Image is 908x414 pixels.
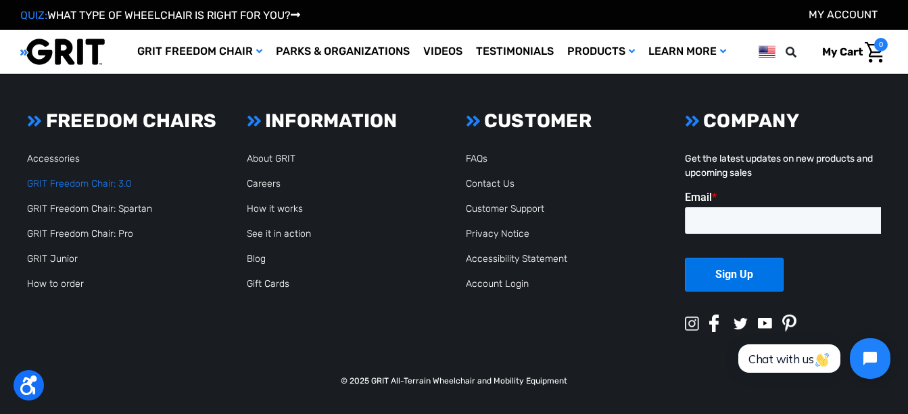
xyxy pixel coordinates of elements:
[685,317,699,331] img: instagram
[709,315,719,332] img: facebook
[642,30,733,74] a: Learn More
[782,315,796,332] img: pinterest
[466,110,662,133] h3: CUSTOMER
[27,110,223,133] h3: FREEDOM CHAIRS
[247,153,295,164] a: About GRIT
[466,228,529,239] a: Privacy Notice
[466,178,515,189] a: Contact Us
[20,9,300,22] a: QUIZ:WHAT TYPE OF WHEELCHAIR IS RIGHT FOR YOU?
[27,203,152,214] a: GRIT Freedom Chair: Spartan
[20,9,47,22] span: QUIZ:
[247,253,266,264] a: Blog
[759,43,775,60] img: us.png
[27,153,80,164] a: Accessories
[865,42,884,63] img: Cart
[685,152,881,180] p: Get the latest updates on new products and upcoming sales
[792,38,812,66] input: Search
[734,318,748,329] img: twitter
[27,228,133,239] a: GRIT Freedom Chair: Pro
[27,278,84,290] a: How to order
[195,55,268,68] span: Phone Number
[247,203,303,214] a: How it works
[247,178,281,189] a: Careers
[27,253,78,264] a: GRIT Junior
[247,228,311,239] a: See it in action
[466,203,544,214] a: Customer Support
[685,110,881,133] h3: COMPANY
[812,38,888,66] a: Cart with 0 items
[466,153,487,164] a: FAQs
[466,278,529,290] a: Account Login
[874,38,888,51] span: 0
[758,318,772,329] img: youtube
[247,278,289,290] a: Gift Cards
[130,30,269,74] a: GRIT Freedom Chair
[416,30,469,74] a: Videos
[27,178,132,189] a: GRIT Freedom Chair: 3.0
[20,38,105,66] img: GRIT All-Terrain Wheelchair and Mobility Equipment
[723,327,902,390] iframe: Tidio Chat
[560,30,642,74] a: Products
[269,30,416,74] a: Parks & Organizations
[469,30,560,74] a: Testimonials
[466,253,567,264] a: Accessibility Statement
[822,45,863,58] span: My Cart
[20,375,888,387] p: © 2025 GRIT All-Terrain Wheelchair and Mobility Equipment
[247,110,443,133] h3: INFORMATION
[809,8,878,21] a: Account
[685,191,881,303] iframe: Form 0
